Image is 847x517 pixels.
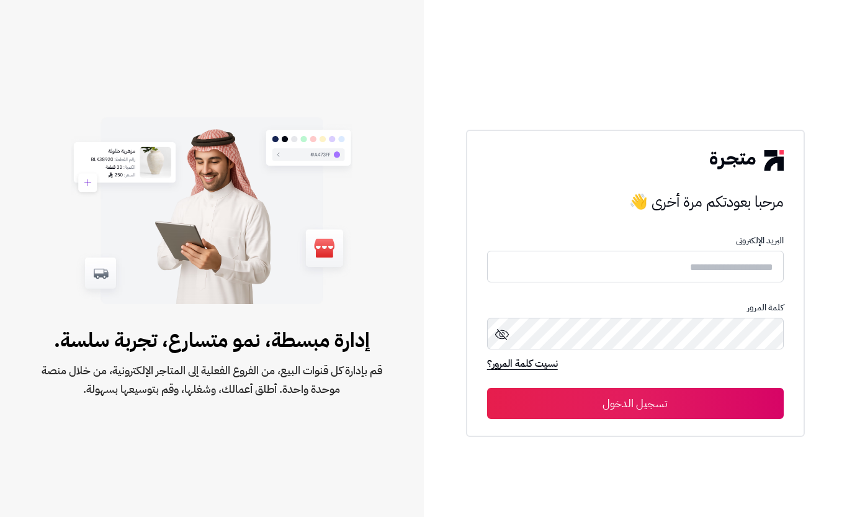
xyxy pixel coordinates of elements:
[487,356,558,374] a: نسيت كلمة المرور؟
[710,150,783,170] img: logo-2.png
[40,361,384,398] span: قم بإدارة كل قنوات البيع، من الفروع الفعلية إلى المتاجر الإلكترونية، من خلال منصة موحدة واحدة. أط...
[487,303,784,313] p: كلمة المرور
[487,189,784,214] h3: مرحبا بعودتكم مرة أخرى 👋
[487,236,784,246] p: البريد الإلكترونى
[40,325,384,355] span: إدارة مبسطة، نمو متسارع، تجربة سلسة.
[487,388,784,419] button: تسجيل الدخول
